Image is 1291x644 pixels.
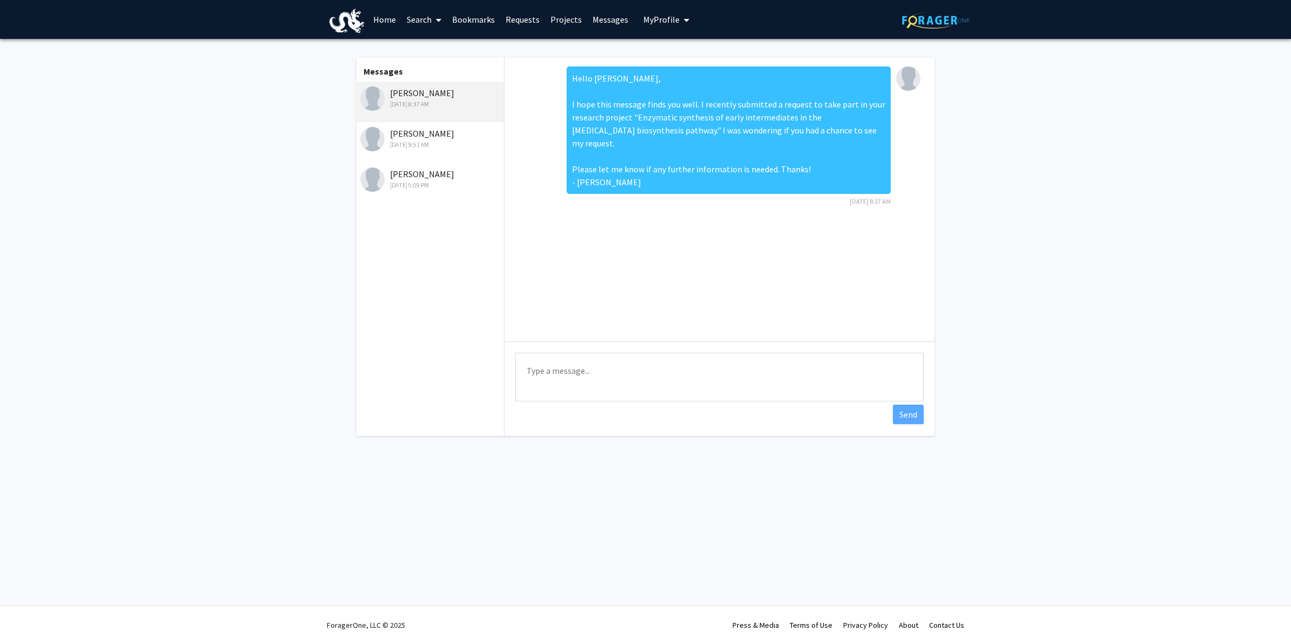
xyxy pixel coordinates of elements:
[360,86,501,109] div: [PERSON_NAME]
[790,620,832,630] a: Terms of Use
[327,606,405,644] div: ForagerOne, LLC © 2025
[360,167,385,192] img: Aleksandra Sarcevic
[360,127,385,151] img: Annalisa Na
[360,140,501,150] div: [DATE] 9:51 AM
[929,620,964,630] a: Contact Us
[360,127,501,150] div: [PERSON_NAME]
[401,1,447,38] a: Search
[545,1,587,38] a: Projects
[368,1,401,38] a: Home
[447,1,500,38] a: Bookmarks
[643,14,680,25] span: My Profile
[360,86,385,111] img: Joris Beld
[500,1,545,38] a: Requests
[732,620,779,630] a: Press & Media
[330,9,364,33] img: Drexel University Logo
[587,1,634,38] a: Messages
[896,66,920,91] img: Nitish Sharma
[567,66,891,194] div: Hello [PERSON_NAME], I hope this message finds you well. I recently submitted a request to take p...
[893,405,924,424] button: Send
[360,167,501,190] div: [PERSON_NAME]
[364,66,403,77] b: Messages
[360,99,501,109] div: [DATE] 8:37 AM
[360,180,501,190] div: [DATE] 5:09 PM
[843,620,888,630] a: Privacy Policy
[8,595,46,636] iframe: Chat
[515,353,924,401] textarea: Message
[899,620,918,630] a: About
[850,197,891,205] span: [DATE] 8:37 AM
[902,12,970,29] img: ForagerOne Logo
